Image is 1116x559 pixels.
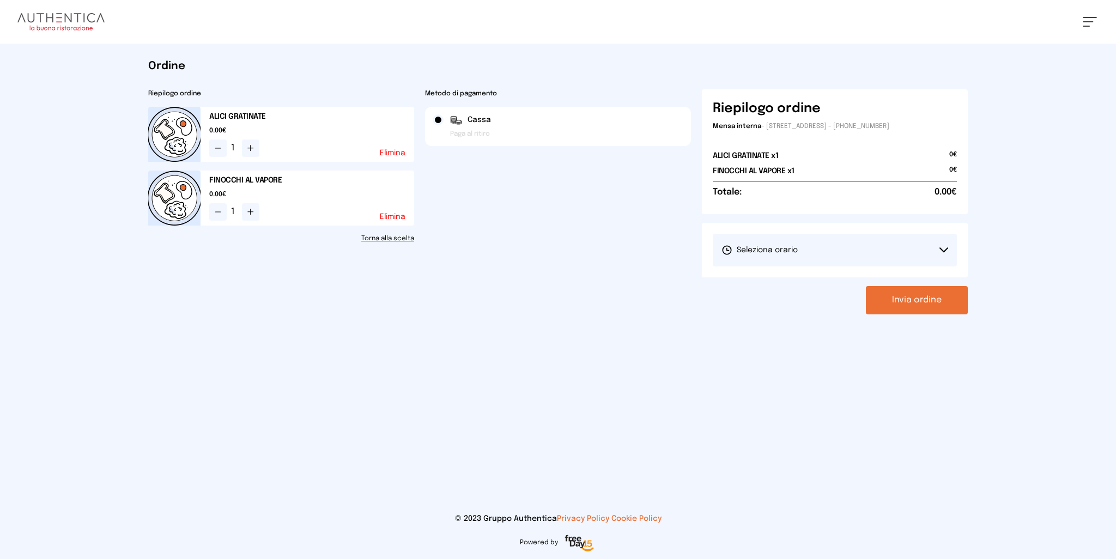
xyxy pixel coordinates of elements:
h1: Ordine [148,59,968,74]
span: Mensa interna [713,123,761,130]
p: - [STREET_ADDRESS] - [PHONE_NUMBER] [713,122,957,131]
span: 0.00€ [935,186,957,199]
span: 1 [231,142,238,155]
p: © 2023 Gruppo Authentica [17,513,1099,524]
span: Powered by [520,538,558,547]
button: Invia ordine [866,286,968,314]
a: Cookie Policy [611,515,662,522]
h6: Totale: [713,186,742,199]
img: placeholder-product.5564ca1.png [148,107,201,162]
span: 0.00€ [209,126,414,135]
span: 0€ [949,166,957,181]
a: Torna alla scelta [148,234,414,243]
h2: Metodo di pagamento [425,89,691,98]
h2: Riepilogo ordine [148,89,414,98]
h2: FINOCCHI AL VAPORE x1 [713,166,794,177]
button: Elimina [380,213,405,221]
button: Seleziona orario [713,234,957,266]
h2: ALICI GRATINATE x1 [713,150,778,161]
a: Privacy Policy [557,515,609,522]
h6: Riepilogo ordine [713,100,821,118]
span: 0.00€ [209,190,414,199]
button: Elimina [380,149,405,157]
span: Paga al ritiro [450,130,490,138]
span: Cassa [468,114,491,125]
h2: FINOCCHI AL VAPORE [209,175,414,186]
img: logo-freeday.3e08031.png [562,533,597,555]
span: 0€ [949,150,957,166]
h2: ALICI GRATINATE [209,111,414,122]
img: logo.8f33a47.png [17,13,105,31]
span: 1 [231,205,238,218]
span: Seleziona orario [721,245,798,256]
img: placeholder-product.5564ca1.png [148,171,201,226]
